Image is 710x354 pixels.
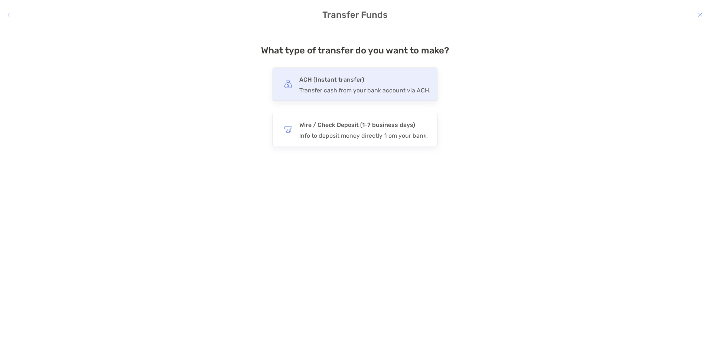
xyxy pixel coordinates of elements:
[299,87,430,94] div: Transfer cash from your bank account via ACH.
[299,75,430,85] h4: ACH (Instant transfer)
[284,80,292,88] img: button icon
[261,45,449,56] h4: What type of transfer do you want to make?
[284,125,292,134] img: button icon
[299,120,428,130] h4: Wire / Check Deposit (1-7 business days)
[299,132,428,139] div: Info to deposit money directly from your bank.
